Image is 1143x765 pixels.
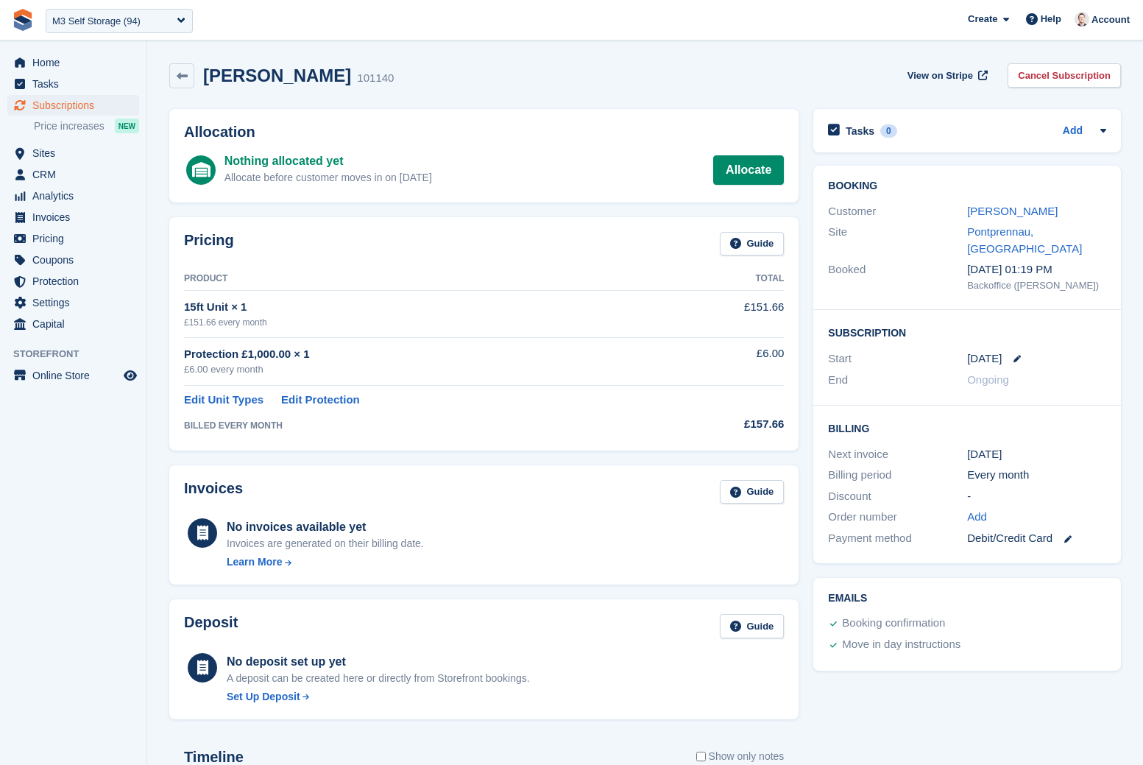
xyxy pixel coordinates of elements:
[967,373,1009,386] span: Ongoing
[357,70,394,87] div: 101140
[115,119,139,133] div: NEW
[32,52,121,73] span: Home
[828,420,1106,435] h2: Billing
[902,63,991,88] a: View on Stripe
[828,350,967,367] div: Start
[7,143,139,163] a: menu
[673,267,784,291] th: Total
[32,186,121,206] span: Analytics
[227,518,424,536] div: No invoices available yet
[1008,63,1121,88] a: Cancel Subscription
[828,224,967,257] div: Site
[227,689,530,705] a: Set Up Deposit
[967,530,1106,547] div: Debit/Credit Card
[720,480,785,504] a: Guide
[1075,12,1089,27] img: Jeff Knox
[673,337,784,385] td: £6.00
[1041,12,1061,27] span: Help
[7,271,139,292] a: menu
[828,530,967,547] div: Payment method
[184,346,673,363] div: Protection £1,000.00 × 1
[967,446,1106,463] div: [DATE]
[673,416,784,433] div: £157.66
[32,228,121,249] span: Pricing
[7,207,139,228] a: menu
[828,203,967,220] div: Customer
[34,118,139,134] a: Price increases NEW
[32,207,121,228] span: Invoices
[184,419,673,432] div: BILLED EVERY MONTH
[184,480,243,504] h2: Invoices
[281,392,360,409] a: Edit Protection
[184,392,263,409] a: Edit Unit Types
[227,689,300,705] div: Set Up Deposit
[224,170,432,186] div: Allocate before customer moves in on [DATE]
[696,749,785,764] label: Show only notes
[32,95,121,116] span: Subscriptions
[907,68,973,83] span: View on Stripe
[7,314,139,334] a: menu
[184,316,673,329] div: £151.66 every month
[32,314,121,334] span: Capital
[968,12,997,27] span: Create
[1091,13,1130,27] span: Account
[7,52,139,73] a: menu
[1063,123,1083,140] a: Add
[967,225,1082,255] a: Pontprennau, [GEOGRAPHIC_DATA]
[720,232,785,256] a: Guide
[203,66,351,85] h2: [PERSON_NAME]
[720,614,785,638] a: Guide
[967,509,987,526] a: Add
[184,267,673,291] th: Product
[967,261,1106,278] div: [DATE] 01:19 PM
[828,261,967,292] div: Booked
[828,180,1106,192] h2: Booking
[828,446,967,463] div: Next invoice
[846,124,874,138] h2: Tasks
[967,350,1002,367] time: 2025-08-25 00:00:00 UTC
[7,250,139,270] a: menu
[696,749,706,764] input: Show only notes
[32,74,121,94] span: Tasks
[967,467,1106,484] div: Every month
[7,365,139,386] a: menu
[7,74,139,94] a: menu
[828,488,967,505] div: Discount
[7,292,139,313] a: menu
[12,9,34,31] img: stora-icon-8386f47178a22dfd0bd8f6a31ec36ba5ce8667c1dd55bd0f319d3a0aa187defe.svg
[227,671,530,686] p: A deposit can be created here or directly from Storefront bookings.
[828,325,1106,339] h2: Subscription
[32,143,121,163] span: Sites
[227,554,424,570] a: Learn More
[7,186,139,206] a: menu
[32,164,121,185] span: CRM
[713,155,784,185] a: Allocate
[184,232,234,256] h2: Pricing
[224,152,432,170] div: Nothing allocated yet
[673,291,784,337] td: £151.66
[184,299,673,316] div: 15ft Unit × 1
[7,164,139,185] a: menu
[842,615,945,632] div: Booking confirmation
[7,95,139,116] a: menu
[32,250,121,270] span: Coupons
[967,488,1106,505] div: -
[828,593,1106,604] h2: Emails
[880,124,897,138] div: 0
[967,278,1106,293] div: Backoffice ([PERSON_NAME])
[13,347,146,362] span: Storefront
[52,14,141,29] div: M3 Self Storage (94)
[184,614,238,638] h2: Deposit
[32,365,121,386] span: Online Store
[7,228,139,249] a: menu
[227,536,424,551] div: Invoices are generated on their billing date.
[227,554,282,570] div: Learn More
[121,367,139,384] a: Preview store
[828,509,967,526] div: Order number
[828,372,967,389] div: End
[842,636,960,654] div: Move in day instructions
[184,124,784,141] h2: Allocation
[184,362,673,377] div: £6.00 every month
[32,271,121,292] span: Protection
[227,653,530,671] div: No deposit set up yet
